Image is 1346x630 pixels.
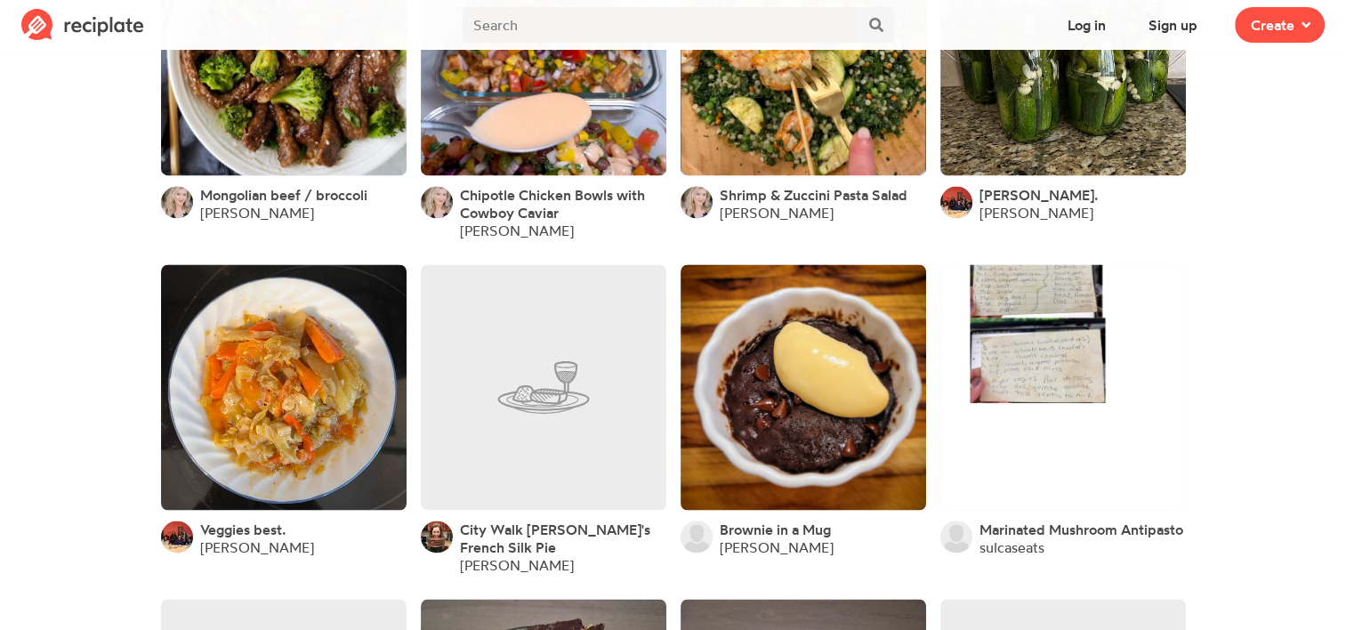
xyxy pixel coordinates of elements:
[1235,7,1325,43] button: Create
[460,186,645,222] span: Chipotle Chicken Bowls with Cowboy Caviar
[681,186,713,218] img: User's avatar
[979,186,1098,204] a: [PERSON_NAME].
[1132,7,1213,43] button: Sign up
[200,538,314,556] a: [PERSON_NAME]
[200,204,314,222] a: [PERSON_NAME]
[1251,14,1294,36] span: Create
[460,521,666,556] a: City Walk [PERSON_NAME]'s French Silk Pie
[979,538,1044,556] a: sulcaseats
[681,521,713,553] img: User's avatar
[21,9,144,41] img: Reciplate
[161,186,193,218] img: User's avatar
[1052,7,1122,43] button: Log in
[979,521,1183,538] a: Marinated Mushroom Antipasto
[460,521,650,556] span: City Walk [PERSON_NAME]'s French Silk Pie
[720,204,834,222] a: [PERSON_NAME]
[463,7,858,43] input: Search
[161,521,193,553] img: User's avatar
[720,538,834,556] a: [PERSON_NAME]
[979,204,1093,222] a: [PERSON_NAME]
[200,186,367,204] a: Mongolian beef / broccoli
[200,521,286,538] a: Veggies best.
[720,521,831,538] a: Brownie in a Mug
[460,222,574,239] a: [PERSON_NAME]
[940,521,972,553] img: User's avatar
[460,556,574,574] a: [PERSON_NAME]
[720,186,907,204] a: Shrimp & Zuccini Pasta Salad
[421,186,453,218] img: User's avatar
[460,186,666,222] a: Chipotle Chicken Bowls with Cowboy Caviar
[421,521,453,553] img: User's avatar
[940,186,972,218] img: User's avatar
